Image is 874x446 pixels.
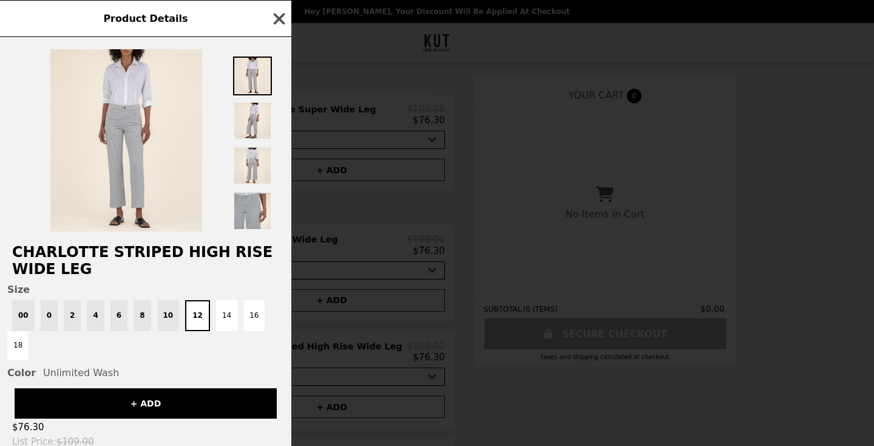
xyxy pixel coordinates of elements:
button: 14 [216,300,237,331]
img: Thumbnail 2 [233,101,272,140]
button: 16 [243,300,265,331]
img: Thumbnail 1 [233,57,272,95]
img: Thumbnail 3 [233,146,272,185]
span: Product Details [103,13,188,24]
span: Size [7,284,284,295]
button: 12 [185,300,210,331]
span: Color [7,367,36,379]
div: Unlimited Wash [7,367,284,379]
img: 12 / Unlimited Wash [50,49,202,232]
button: 18 [7,331,29,360]
button: + ADD [15,388,277,419]
img: Thumbnail 4 [233,191,272,230]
